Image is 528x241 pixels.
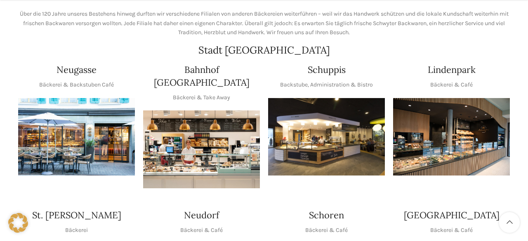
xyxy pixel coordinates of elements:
[268,98,385,176] img: 150130-Schwyter-013
[18,9,510,37] p: Über die 120 Jahre unseres Bestehens hinweg durften wir verschiedene Filialen von anderen Bäckere...
[18,45,510,55] h2: Stadt [GEOGRAPHIC_DATA]
[404,209,500,222] h4: [GEOGRAPHIC_DATA]
[180,226,223,235] p: Bäckerei & Café
[173,93,230,102] p: Bäckerei & Take Away
[430,80,473,89] p: Bäckerei & Café
[143,63,260,89] h4: Bahnhof [GEOGRAPHIC_DATA]
[184,209,219,222] h4: Neudorf
[393,98,510,176] div: 1 / 1
[57,63,97,76] h4: Neugasse
[305,226,348,235] p: Bäckerei & Café
[32,209,121,222] h4: St. [PERSON_NAME]
[428,63,476,76] h4: Lindenpark
[308,63,346,76] h4: Schuppis
[309,209,344,222] h4: Schoren
[268,98,385,176] div: 1 / 1
[430,226,473,235] p: Bäckerei & Café
[143,110,260,188] img: Bahnhof St. Gallen
[143,110,260,188] div: 1 / 1
[393,98,510,176] img: 017-e1571925257345
[39,80,114,89] p: Bäckerei & Backstuben Café
[65,226,88,235] p: Bäckerei
[18,98,135,176] img: Neugasse
[18,98,135,176] div: 1 / 1
[280,80,373,89] p: Backstube, Administration & Bistro
[499,212,520,233] a: Scroll to top button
